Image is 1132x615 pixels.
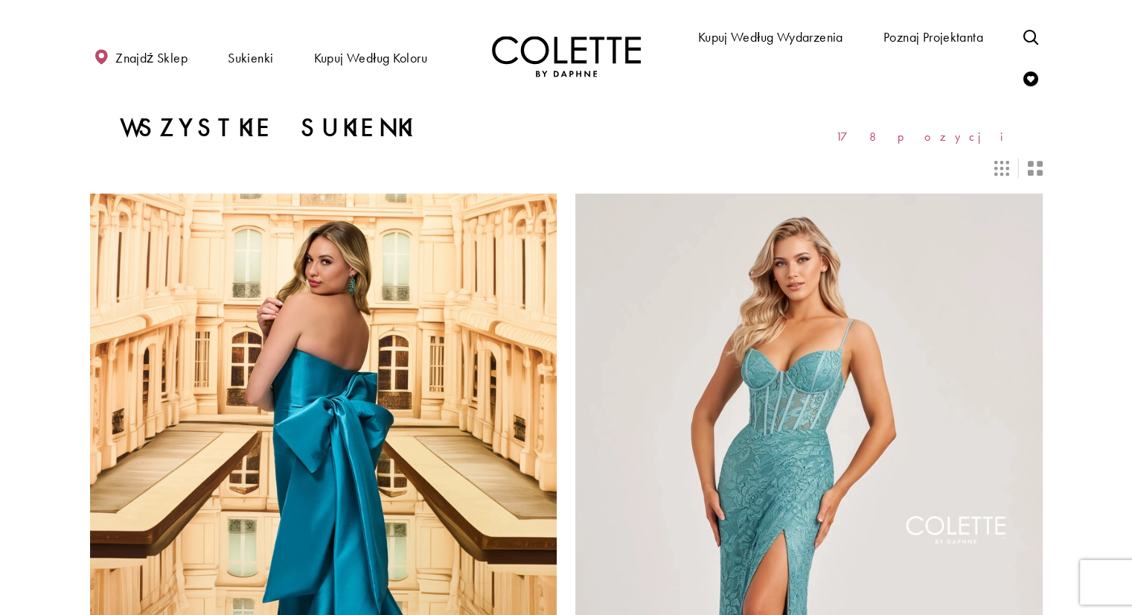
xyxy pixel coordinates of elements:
[224,36,277,78] span: Sukienki
[883,28,983,45] font: Poznaj projektanta
[120,111,415,144] font: Wszystkie sukienki
[492,36,641,77] a: Odwiedź stronę główną
[1020,16,1042,57] a: Przełącz wyszukiwanie
[698,28,843,45] font: Kupuj według wydarzenia
[1027,161,1042,176] span: Przełącz układ na 2 kolumny
[694,15,847,57] span: Kupuj według wydarzenia
[310,36,431,78] span: Kupuj według koloru
[228,49,273,66] font: Sukienki
[314,49,427,66] font: Kupuj według koloru
[836,129,1013,144] font: 178 pozycji
[1020,57,1042,98] a: Sprawdź listę życzeń
[115,49,188,66] font: Znajdź sklep
[492,36,641,77] img: Colette autorstwa Daphne
[90,36,191,78] a: Znajdź sklep
[994,161,1009,176] span: Przełącz układ na 3 kolumny
[880,15,987,57] a: Poznaj projektanta
[81,152,1052,185] div: Elementy sterujące układem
